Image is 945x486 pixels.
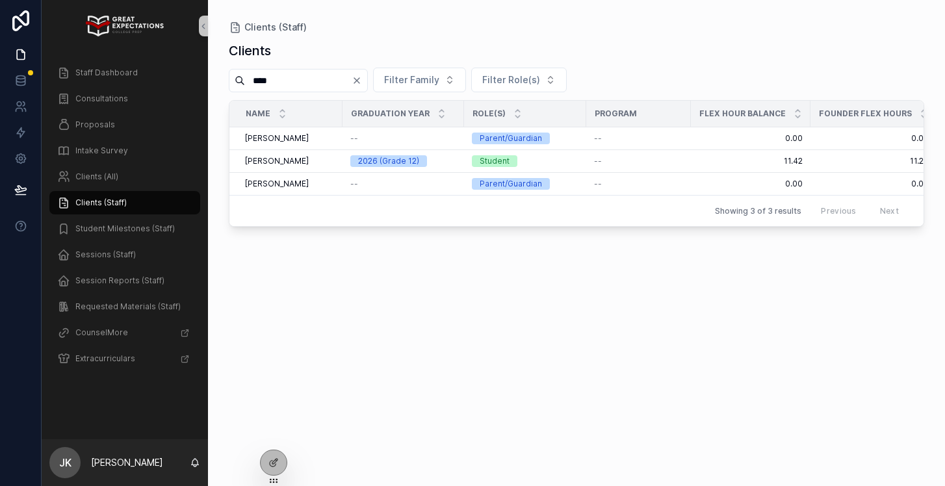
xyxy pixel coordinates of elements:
[49,61,200,84] a: Staff Dashboard
[350,133,456,144] a: --
[75,327,128,338] span: CounselMore
[49,113,200,136] a: Proposals
[594,179,602,189] span: --
[472,133,578,144] a: Parent/Guardian
[480,155,510,167] div: Student
[75,94,128,104] span: Consultations
[75,198,127,208] span: Clients (Staff)
[818,179,929,189] a: 0.00
[59,455,71,470] span: JK
[246,109,270,119] span: Name
[245,179,309,189] span: [PERSON_NAME]
[351,109,430,119] span: Graduation Year
[594,156,683,166] a: --
[818,156,929,166] a: 11.26
[471,68,567,92] button: Select Button
[699,156,803,166] a: 11.42
[594,133,602,144] span: --
[75,275,164,286] span: Session Reports (Staff)
[75,120,115,130] span: Proposals
[352,75,367,86] button: Clear
[245,156,309,166] span: [PERSON_NAME]
[49,191,200,214] a: Clients (Staff)
[350,179,456,189] a: --
[350,133,358,144] span: --
[715,206,801,216] span: Showing 3 of 3 results
[819,109,912,119] span: Founder Flex Hours
[350,155,456,167] a: 2026 (Grade 12)
[244,21,307,34] span: Clients (Staff)
[86,16,163,36] img: App logo
[473,109,506,119] span: Role(s)
[594,156,602,166] span: --
[229,42,271,60] h1: Clients
[49,295,200,318] a: Requested Materials (Staff)
[245,133,335,144] a: [PERSON_NAME]
[594,133,683,144] a: --
[373,68,466,92] button: Select Button
[245,179,335,189] a: [PERSON_NAME]
[49,243,200,266] a: Sessions (Staff)
[818,133,929,144] a: 0.00
[699,133,803,144] a: 0.00
[75,146,128,156] span: Intake Survey
[245,156,335,166] a: [PERSON_NAME]
[49,321,200,344] a: CounselMore
[699,109,786,119] span: Flex Hour Balance
[49,165,200,188] a: Clients (All)
[49,87,200,110] a: Consultations
[75,172,118,182] span: Clients (All)
[350,179,358,189] span: --
[49,347,200,370] a: Extracurriculars
[594,179,683,189] a: --
[75,68,138,78] span: Staff Dashboard
[49,139,200,162] a: Intake Survey
[75,249,136,260] span: Sessions (Staff)
[482,73,540,86] span: Filter Role(s)
[49,269,200,292] a: Session Reports (Staff)
[42,52,208,387] div: scrollable content
[358,155,419,167] div: 2026 (Grade 12)
[384,73,439,86] span: Filter Family
[472,178,578,190] a: Parent/Guardian
[595,109,637,119] span: Program
[472,155,578,167] a: Student
[75,301,181,312] span: Requested Materials (Staff)
[91,456,163,469] p: [PERSON_NAME]
[699,179,803,189] a: 0.00
[480,178,542,190] div: Parent/Guardian
[480,133,542,144] div: Parent/Guardian
[245,133,309,144] span: [PERSON_NAME]
[75,353,135,364] span: Extracurriculars
[49,217,200,240] a: Student Milestones (Staff)
[75,224,175,234] span: Student Milestones (Staff)
[229,21,307,34] a: Clients (Staff)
